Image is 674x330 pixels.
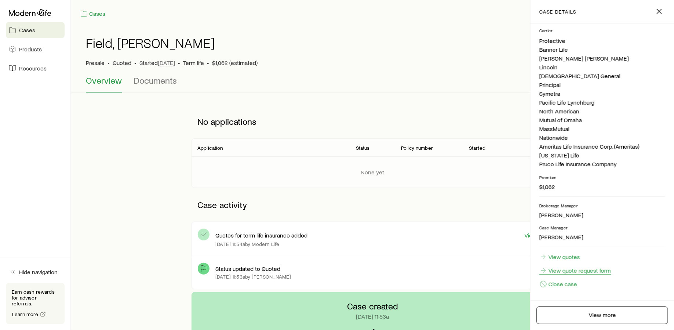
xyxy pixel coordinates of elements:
[215,241,279,247] p: [DATE] 11:54a by Modern Life
[113,59,131,66] span: Quoted
[197,145,223,151] p: Application
[539,36,665,45] li: Protective
[139,59,175,66] p: Started
[192,110,554,133] p: No applications
[539,133,665,142] li: Nationwide
[6,60,65,76] a: Resources
[539,98,665,107] li: Pacific Life Lynchburg
[212,59,258,66] span: $1,062 (estimated)
[215,232,307,239] p: Quotes for term life insurance added
[356,313,389,320] p: [DATE] 11:53a
[207,59,209,66] span: •
[12,312,39,317] span: Learn more
[86,75,659,93] div: Case details tabs
[80,10,106,18] a: Cases
[539,174,665,180] p: Premium
[178,59,180,66] span: •
[6,264,65,280] button: Hide navigation
[401,145,433,151] p: Policy number
[539,233,665,241] p: [PERSON_NAME]
[539,211,665,219] p: [PERSON_NAME]
[19,65,47,72] span: Resources
[469,145,485,151] p: Started
[524,231,547,239] a: View
[539,142,665,151] li: Ameritas Life Insurance Corp. (Ameritas)
[539,63,665,72] li: Lincoln
[6,22,65,38] a: Cases
[539,183,665,191] p: $1,062
[134,75,177,86] span: Documents
[539,116,665,124] li: Mutual of Omaha
[539,45,665,54] li: Banner Life
[356,145,370,151] p: Status
[86,59,105,66] p: Presale
[347,301,398,311] p: Case created
[86,75,122,86] span: Overview
[134,59,136,66] span: •
[192,194,554,216] p: Case activity
[536,307,668,324] a: View more
[6,41,65,57] a: Products
[215,265,280,272] p: Status updated to Quoted
[158,59,175,66] span: [DATE]
[86,36,215,50] h1: Field, [PERSON_NAME]
[361,168,385,176] p: None yet
[12,289,59,307] p: Earn cash rewards for advisor referrals.
[539,280,578,288] button: Close case
[539,9,576,15] p: case details
[539,151,665,160] li: [US_STATE] Life
[19,46,42,53] span: Products
[539,72,665,80] li: [DEMOGRAPHIC_DATA] General
[6,283,65,324] div: Earn cash rewards for advisor referrals.Learn more
[539,160,665,168] li: Pruco Life Insurance Company
[19,268,58,276] span: Hide navigation
[539,225,665,231] p: Case Manager
[215,274,291,280] p: [DATE] 11:53a by [PERSON_NAME]
[539,28,665,33] p: Carrier
[539,80,665,89] li: Principal
[539,266,611,275] a: View quote request form
[539,124,665,133] li: MassMutual
[539,253,580,261] a: View quotes
[108,59,110,66] span: •
[19,26,35,34] span: Cases
[539,89,665,98] li: Symetra
[183,59,204,66] span: Term life
[539,107,665,116] li: North American
[539,54,665,63] li: [PERSON_NAME] [PERSON_NAME]
[539,203,665,208] p: Brokerage Manager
